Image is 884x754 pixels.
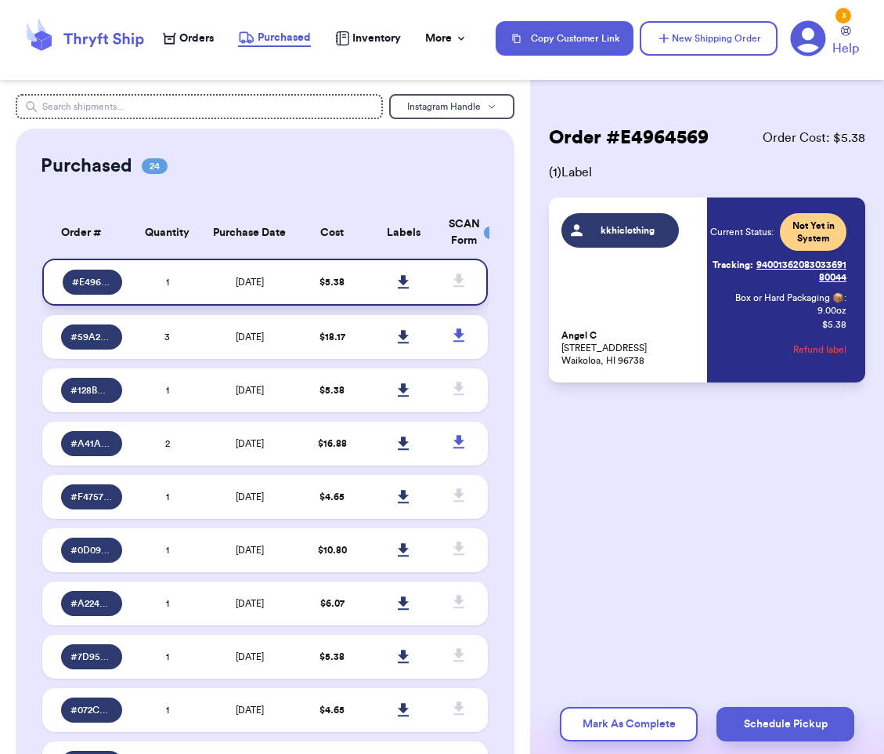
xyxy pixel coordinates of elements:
[389,94,514,119] button: Instagram Handle
[789,219,837,245] span: Not Yet in System
[236,546,264,555] span: [DATE]
[72,276,113,288] span: # E4964569
[449,216,470,249] div: SCAN Form
[832,26,859,58] a: Help
[70,384,113,397] span: # 128BD782
[70,544,113,556] span: # 0D096E7D
[319,386,345,395] span: $ 5.38
[236,599,264,608] span: [DATE]
[166,546,169,555] span: 1
[319,277,345,287] span: $ 5.38
[425,31,467,46] div: More
[203,207,296,259] th: Purchase Date
[163,31,214,46] a: Orders
[817,304,846,317] span: 9.00 oz
[70,491,113,503] span: # F4757ED5
[236,277,264,287] span: [DATE]
[166,386,169,395] span: 1
[319,652,345,662] span: $ 5.38
[561,330,597,342] span: Angel C
[407,102,481,111] span: Instagram Handle
[710,226,774,238] span: Current Status:
[236,652,264,662] span: [DATE]
[164,332,170,342] span: 3
[763,129,865,147] span: Order Cost: $ 5.38
[179,31,214,46] span: Orders
[236,332,264,342] span: [DATE]
[16,94,383,119] input: Search shipments...
[352,31,401,46] span: Inventory
[320,599,345,608] span: $ 6.07
[238,30,311,47] a: Purchased
[822,318,846,331] p: $ 5.38
[42,207,132,259] th: Order #
[590,224,665,237] span: kkhiclothing
[793,332,846,367] button: Refund label
[318,546,347,555] span: $ 10.80
[41,154,132,179] h2: Purchased
[549,163,865,182] span: ( 1 ) Label
[297,207,368,259] th: Cost
[165,439,170,448] span: 2
[166,705,169,715] span: 1
[132,207,203,259] th: Quantity
[319,492,345,502] span: $ 4.65
[710,252,846,290] a: Tracking:9400136208303369180044
[318,439,347,448] span: $ 16.88
[166,277,169,287] span: 1
[368,207,439,259] th: Labels
[319,332,345,342] span: $ 18.17
[549,125,709,150] h2: Order # E4964569
[70,437,113,450] span: # A41AAB33
[166,492,169,502] span: 1
[166,599,169,608] span: 1
[319,705,345,715] span: $ 4.65
[236,705,264,715] span: [DATE]
[258,30,311,45] span: Purchased
[236,492,264,502] span: [DATE]
[835,8,851,24] div: 3
[790,20,826,56] a: 3
[70,331,113,343] span: # 59A2CBE7
[236,439,264,448] span: [DATE]
[844,292,846,304] span: :
[716,707,854,741] button: Schedule Pickup
[713,259,753,271] span: Tracking:
[561,329,698,367] p: [STREET_ADDRESS] Waikoloa, HI 96738
[70,704,113,716] span: # 072CDA70
[560,707,698,741] button: Mark As Complete
[496,21,633,56] button: Copy Customer Link
[335,31,401,46] a: Inventory
[166,652,169,662] span: 1
[70,651,113,663] span: # 7D95861C
[236,386,264,395] span: [DATE]
[70,597,113,610] span: # A224CC04
[735,293,844,303] span: Box or Hard Packaging 📦
[832,39,859,58] span: Help
[142,158,168,174] span: 24
[640,21,778,56] button: New Shipping Order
